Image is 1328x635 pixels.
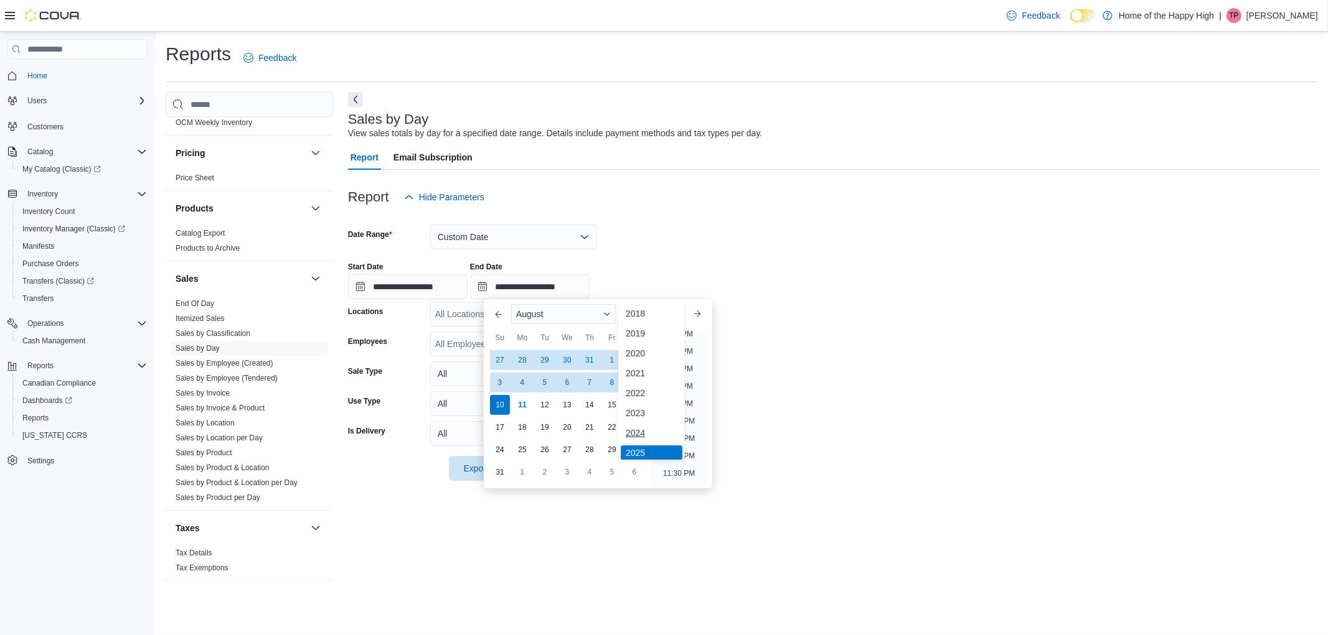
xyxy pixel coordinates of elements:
span: Cash Management [22,336,85,346]
span: Sales by Invoice & Product [176,403,265,413]
button: Operations [22,316,69,331]
span: Email Subscription [393,145,473,170]
h3: Sales [176,272,199,285]
div: day-27 [557,440,577,460]
a: Sales by Location [176,419,235,427]
span: Users [27,96,47,106]
label: Start Date [348,262,384,272]
p: Home of the Happy High [1119,8,1214,23]
a: Sales by Classification [176,329,250,338]
button: Sales [308,271,323,286]
span: Washington CCRS [17,428,147,443]
a: Sales by Product & Location per Day [176,478,298,487]
div: Mo [512,328,532,348]
a: Sales by Product [176,448,232,457]
div: Thalia Pompu [1227,8,1241,23]
button: Products [308,201,323,216]
a: Sales by Invoice & Product [176,404,265,412]
button: Inventory [22,187,63,202]
span: Sales by Product [176,448,232,458]
span: OCM Weekly Inventory [176,118,252,127]
h3: Products [176,202,214,215]
span: Customers [22,118,147,134]
div: day-20 [557,417,577,437]
div: day-10 [490,395,510,415]
div: 2024 [621,425,682,440]
button: Cash Management [12,332,152,350]
span: Hide Parameters [419,191,484,203]
div: day-1 [602,350,622,370]
a: [US_STATE] CCRS [17,428,92,443]
span: Catalog Export [176,228,225,238]
button: Custom Date [430,225,597,249]
a: Inventory Count [17,204,80,219]
span: Sales by Day [176,343,220,353]
span: Settings [27,456,54,466]
div: day-24 [490,440,510,460]
div: August, 2025 [489,349,646,483]
div: Pricing [166,170,333,190]
a: Inventory Manager (Classic) [12,220,152,238]
span: [US_STATE] CCRS [22,430,87,440]
div: day-28 [512,350,532,370]
div: 2021 [621,366,682,381]
a: Dashboards [17,393,77,408]
button: Previous Month [489,304,509,324]
span: Inventory [27,189,58,199]
div: day-8 [602,373,622,392]
div: day-29 [535,350,555,370]
button: Purchase Orders [12,255,152,272]
span: Feedback [258,52,296,64]
span: Reports [22,358,147,373]
div: day-13 [557,395,577,415]
span: Home [22,68,147,83]
span: Reports [22,413,49,423]
span: Operations [27,318,64,328]
div: 2019 [621,326,682,341]
div: Su [490,328,510,348]
button: [US_STATE] CCRS [12,427,152,444]
span: Report [351,145,379,170]
a: Purchase Orders [17,256,84,271]
div: Tu [535,328,555,348]
span: End Of Day [176,299,214,308]
button: Products [176,202,306,215]
a: Sales by Employee (Created) [176,359,273,368]
div: Fr [602,328,622,348]
label: End Date [470,262,502,272]
a: My Catalog (Classic) [12,160,152,178]
span: Users [22,93,147,108]
div: day-30 [557,350,577,370]
div: day-15 [602,395,622,415]
a: Sales by Invoice [176,389,230,397]
div: Taxes [166,545,333,580]
span: Inventory Manager (Classic) [17,221,147,236]
a: Cash Management [17,333,90,348]
span: Customers [27,122,64,132]
div: day-25 [512,440,532,460]
div: Products [166,226,333,261]
a: Tax Details [176,549,212,557]
span: Inventory [22,187,147,202]
label: Employees [348,336,387,346]
span: Products to Archive [176,243,240,253]
button: Users [22,93,52,108]
span: Transfers (Classic) [17,274,147,289]
nav: Complex example [7,62,147,502]
span: August [516,309,544,319]
div: We [557,328,577,348]
a: Canadian Compliance [17,376,101,391]
span: Sales by Product & Location [176,463,270,473]
div: day-18 [512,417,532,437]
div: day-28 [580,440,600,460]
button: All [430,391,597,416]
a: OCM Weekly Inventory [176,118,252,127]
span: Purchase Orders [22,259,79,269]
div: day-31 [490,462,510,482]
a: Settings [22,453,59,468]
span: Operations [22,316,147,331]
button: Reports [2,357,152,374]
label: Sale Type [348,366,382,376]
button: Hide Parameters [399,185,489,210]
a: Dashboards [12,392,152,409]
